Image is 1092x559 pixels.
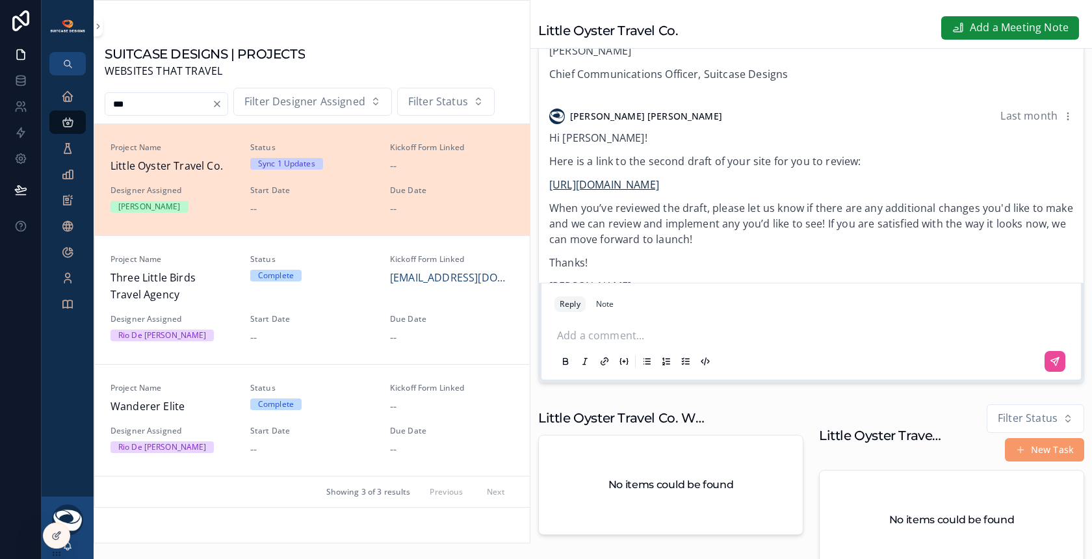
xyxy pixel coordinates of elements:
span: Designer Assigned [110,314,235,324]
span: -- [390,158,396,175]
span: Status [250,142,374,153]
a: [URL][DOMAIN_NAME] [549,177,659,192]
span: -- [250,441,257,458]
p: Chief Communications Officer, Suitcase Designs [549,66,1073,82]
span: Start Date [250,185,374,196]
span: -- [390,201,396,218]
span: Filter Status [998,410,1058,427]
div: Complete [258,270,294,281]
span: Three Little Birds Travel Agency [110,270,235,303]
span: Little Oyster Travel Co. [110,158,235,175]
span: Filter Status [408,94,468,110]
span: Filter Designer Assigned [244,94,365,110]
span: Start Date [250,426,374,436]
h1: Little Oyster Travel Co. [538,21,678,40]
button: Reply [554,296,586,312]
div: Note [596,299,614,309]
button: Add a Meeting Note [941,16,1079,40]
span: Status [250,383,374,393]
h2: No items could be found [608,477,734,493]
img: App logo [49,19,86,33]
span: Designer Assigned [110,185,235,196]
button: New Task [1005,438,1084,461]
div: Sync 1 Updates [258,158,315,170]
span: Due Date [390,314,514,324]
span: Project Name [110,142,235,153]
button: Select Button [397,88,495,116]
h1: SUITCASE DESIGNS | PROJECTS [105,45,305,63]
span: -- [390,441,396,458]
span: Last month [1000,109,1058,123]
span: Add a Meeting Note [970,19,1069,36]
div: [PERSON_NAME] [118,201,181,213]
p: Hi [PERSON_NAME]! [549,130,1073,146]
div: scrollable content [42,75,94,333]
div: Rio De [PERSON_NAME] [118,441,206,453]
span: [PERSON_NAME] [PERSON_NAME] [570,110,722,123]
p: [PERSON_NAME] [549,278,1073,294]
span: Kickoff Form Linked [390,254,514,265]
span: Designer Assigned [110,426,235,436]
span: -- [250,330,257,346]
span: Project Name [110,383,235,393]
span: Due Date [390,185,514,196]
div: Rio De [PERSON_NAME] [118,330,206,341]
p: [PERSON_NAME] [549,43,1073,58]
span: Wanderer Elite [110,398,235,415]
span: Due Date [390,426,514,436]
span: Kickoff Form Linked [390,383,514,393]
h2: No items could be found [889,512,1015,528]
span: WEBSITES THAT TRAVEL [105,63,305,80]
button: Clear [212,99,227,109]
a: [EMAIL_ADDRESS][DOMAIN_NAME] [390,270,514,287]
p: Here is a link to the second draft of your site for you to review: [549,153,1073,169]
a: Project NameLittle Oyster Travel Co.StatusSync 1 UpdatesKickoff Form Linked--Designer Assigned[PE... [95,124,530,235]
span: -- [390,398,396,415]
button: Select Button [233,88,392,116]
span: Showing 3 of 3 results [326,487,411,497]
h1: Little Oyster Travel Co. Work Requests [538,409,706,427]
a: Project NameThree Little Birds Travel AgencyStatusCompleteKickoff Form Linked[EMAIL_ADDRESS][DOMA... [95,235,530,364]
span: Status [250,254,374,265]
button: Note [591,296,619,312]
span: -- [390,330,396,346]
button: Select Button [987,404,1084,433]
h1: Little Oyster Travel Co. Tasks [819,426,944,445]
span: Start Date [250,314,374,324]
a: Project NameWanderer EliteStatusCompleteKickoff Form Linked--Designer AssignedRio De [PERSON_NAME... [95,364,530,476]
div: Complete [258,398,294,410]
span: -- [250,201,257,218]
span: Project Name [110,254,235,265]
p: Thanks! [549,255,1073,270]
span: Kickoff Form Linked [390,142,514,153]
p: When you’ve reviewed the draft, please let us know if there are any additional changes you'd like... [549,200,1073,247]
